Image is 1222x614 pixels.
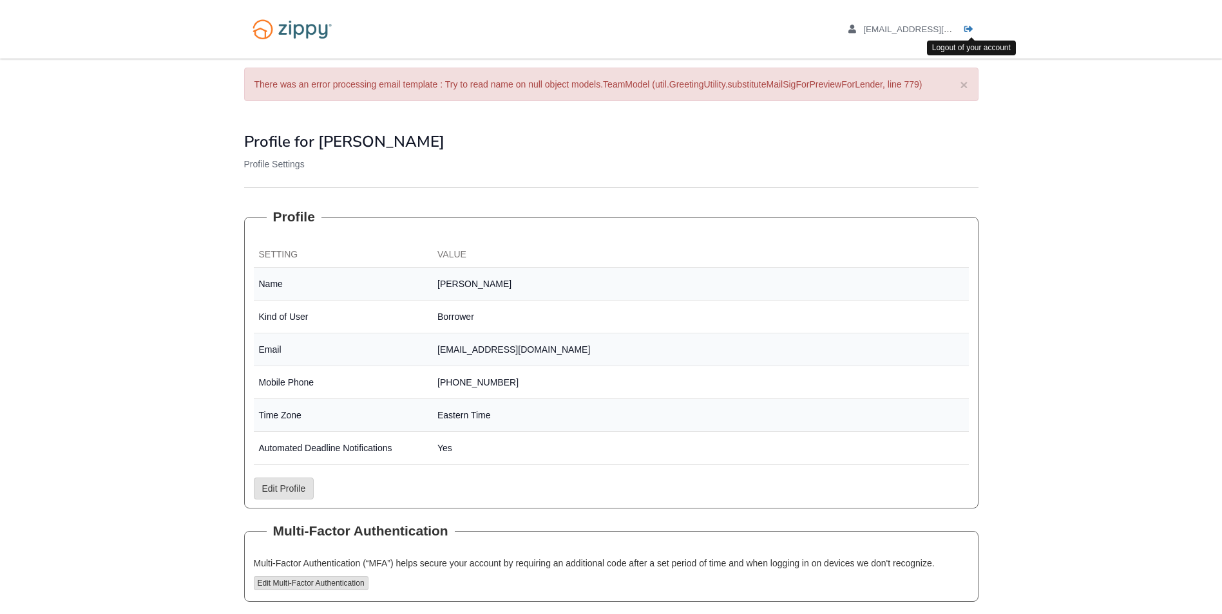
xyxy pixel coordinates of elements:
[432,243,969,268] th: Value
[927,41,1016,55] div: Logout of your account
[267,521,455,541] legend: Multi-Factor Authentication
[254,243,433,268] th: Setting
[254,432,433,465] td: Automated Deadline Notifications
[432,268,969,301] td: [PERSON_NAME]
[244,13,340,46] img: Logo
[964,24,979,37] a: Log out
[432,432,969,465] td: Yes
[244,68,979,101] div: There was an error processing email template : Try to read name on null object models.TeamModel (...
[254,366,433,399] td: Mobile Phone
[432,333,969,366] td: [EMAIL_ADDRESS][DOMAIN_NAME]
[432,301,969,333] td: Borrower
[267,207,321,227] legend: Profile
[254,333,433,366] td: Email
[254,399,433,432] td: Time Zone
[254,301,433,333] td: Kind of User
[432,399,969,432] td: Eastern Time
[254,478,314,499] a: Edit Profile
[254,557,969,570] p: Multi-Factor Authentication (“MFA”) helps secure your account by requiring an additional code aft...
[432,366,969,399] td: [PHONE_NUMBER]
[254,576,368,590] button: Edit Multi-Factor Authentication
[254,268,433,301] td: Name
[244,158,979,171] p: Profile Settings
[960,78,968,91] button: ×
[244,133,979,150] h1: Profile for [PERSON_NAME]
[848,24,1011,37] a: edit profile
[863,24,1011,34] span: s.dorsey5@hotmail.com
